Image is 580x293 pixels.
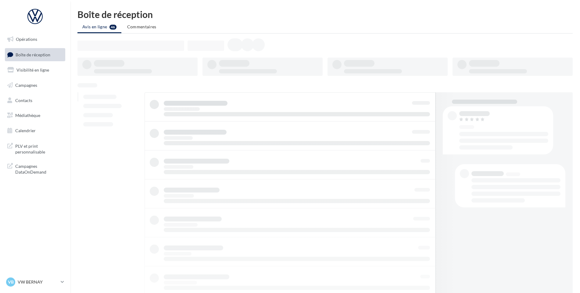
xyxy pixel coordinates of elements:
a: Boîte de réception [4,48,66,61]
span: Campagnes DataOnDemand [15,162,63,175]
span: PLV et print personnalisable [15,142,63,155]
span: Calendrier [15,128,36,133]
a: Campagnes DataOnDemand [4,160,66,178]
a: Calendrier [4,124,66,137]
p: VW BERNAY [18,279,58,285]
a: Visibilité en ligne [4,64,66,76]
div: Boîte de réception [77,10,573,19]
span: Visibilité en ligne [16,67,49,72]
a: Contacts [4,94,66,107]
span: Opérations [16,37,37,42]
span: Boîte de réception [16,52,50,57]
span: VB [8,279,14,285]
span: Campagnes [15,83,37,88]
span: Contacts [15,97,32,103]
a: PLV et print personnalisable [4,139,66,157]
a: Campagnes [4,79,66,92]
span: Commentaires [127,24,156,29]
a: VB VW BERNAY [5,276,65,288]
a: Médiathèque [4,109,66,122]
a: Opérations [4,33,66,46]
span: Médiathèque [15,113,40,118]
